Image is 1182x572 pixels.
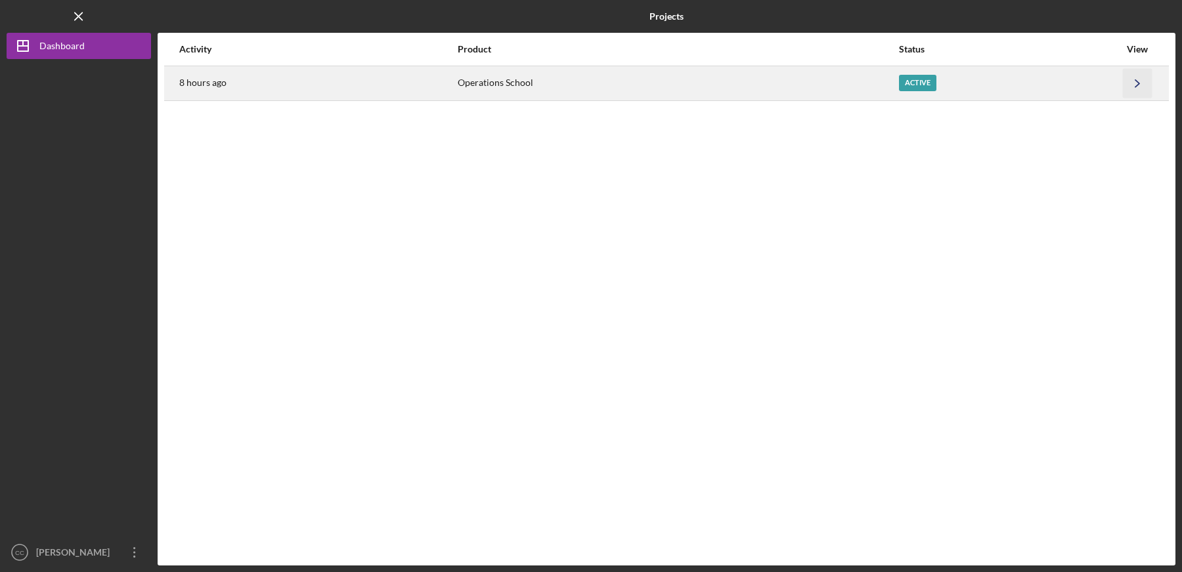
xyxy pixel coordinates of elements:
[1121,44,1154,54] div: View
[179,77,227,88] time: 2025-10-09 12:06
[15,549,24,556] text: CC
[899,44,1120,54] div: Status
[7,539,151,565] button: CC[PERSON_NAME]
[458,67,897,100] div: Operations School
[458,44,897,54] div: Product
[39,33,85,62] div: Dashboard
[899,75,936,91] div: Active
[179,44,456,54] div: Activity
[649,11,684,22] b: Projects
[7,33,151,59] button: Dashboard
[33,539,118,569] div: [PERSON_NAME]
